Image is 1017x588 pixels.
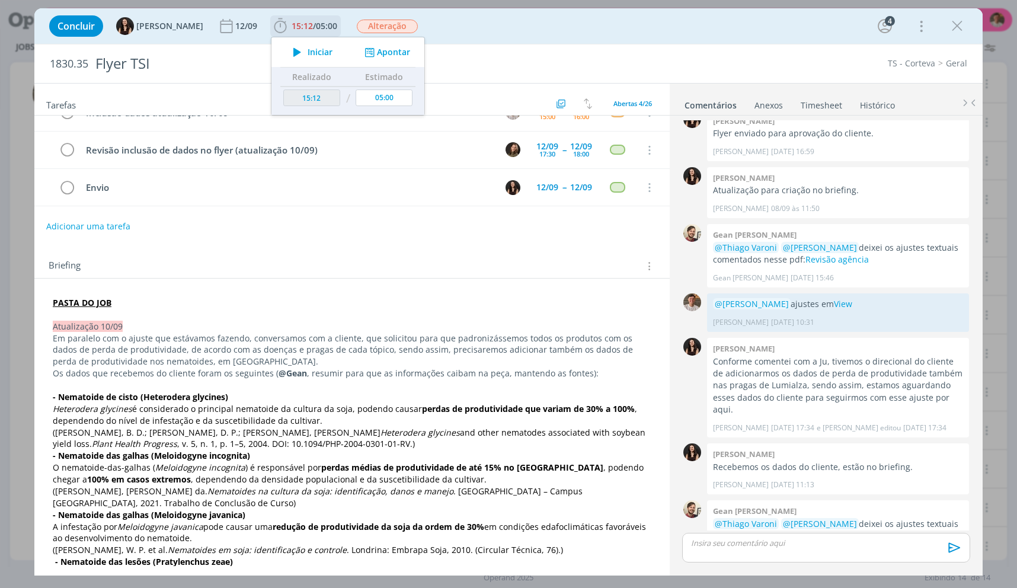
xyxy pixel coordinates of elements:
[53,391,228,402] strong: - Nematoide de cisto (Heterodera glycines)
[207,485,453,497] em: Nematoides na cultura da soja: identificação, danos e manejo
[504,141,522,159] button: J
[380,427,460,438] em: Heterodera glycines
[800,94,843,111] a: Timesheet
[713,146,769,157] p: [PERSON_NAME]
[53,450,250,461] strong: - Nematoide das galhas (Meloidogyne incognita)
[53,367,651,379] p: Os dados que recebemos do cliente foram os seguintes ( , resumir para que as informações caibam n...
[771,203,820,214] span: 08/09 às 11:50
[713,203,769,214] p: [PERSON_NAME]
[116,17,134,35] img: I
[805,530,869,541] a: Revisão agência
[155,462,245,473] em: Meloidogyne incognita
[87,474,191,485] strong: 100% em casos extremos
[46,97,76,111] span: Tarefas
[53,333,651,368] p: Em paralelo com o ajuste que estávamos fazendo, conversamos com a cliente, que solicitou para que...
[805,254,869,265] a: Revisão agência
[713,172,775,183] b: [PERSON_NAME]
[34,8,983,576] div: dialog
[536,142,558,151] div: 12/09
[177,438,415,449] span: , v. 5, n. 1, p. 1–5, 2004. DOI: 10.1094/PHP-2004-0301-01-RV.)
[49,15,103,37] button: Concluir
[888,57,935,69] a: TS - Corteva
[136,22,203,30] span: [PERSON_NAME]
[280,68,343,87] th: Realizado
[168,544,347,555] em: Nematoides em soja: identificação e controle
[573,151,589,157] div: 18:00
[713,273,788,283] p: Gean [PERSON_NAME]
[903,423,946,433] span: [DATE] 17:34
[357,20,418,33] span: Alteração
[53,427,380,438] span: ([PERSON_NAME], B. D.; [PERSON_NAME], D. P.; [PERSON_NAME], [PERSON_NAME]
[316,20,337,31] span: 05:00
[613,99,652,108] span: Abertas 4/26
[713,356,963,416] p: Conforme comentei com a Ju, tivemos o direcional do cliente de adicionarmos os dados de perda de ...
[353,68,415,87] th: Estimado
[683,443,701,461] img: I
[783,242,857,253] span: @[PERSON_NAME]
[771,317,814,328] span: [DATE] 10:31
[46,216,131,237] button: Adicionar uma tarefa
[683,500,701,518] img: G
[683,293,701,311] img: T
[191,474,487,485] span: , dependendo da densidade populacional e da suscetibilidade da cultivar.
[754,100,783,111] div: Anexos
[713,184,963,196] p: Atualização para criação no briefing.
[53,485,207,497] span: ([PERSON_NAME], [PERSON_NAME] da.
[292,20,313,31] span: 15:12
[713,127,963,139] p: Flyer enviado para aprovação do cliente.
[49,258,81,274] span: Briefing
[683,167,701,185] img: I
[55,556,233,567] strong: - Nematoide das lesões (Pratylenchus zeae)
[203,521,273,532] span: pode causar uma
[859,94,896,111] a: Histórico
[313,20,316,31] span: /
[771,480,814,490] span: [DATE] 11:13
[347,544,563,555] span: . Londrina: Embrapa Soja, 2010. (Circular Técnica, 76).)
[116,17,203,35] button: I[PERSON_NAME]
[771,146,814,157] span: [DATE] 16:59
[684,94,737,111] a: Comentários
[92,438,177,449] em: Plant Health Progress
[817,423,901,433] span: e [PERSON_NAME] editou
[715,242,777,253] span: @Thiago Varoni
[245,462,321,473] span: ) é responsável por
[321,462,603,473] strong: perdas médias de produtividade de até 15% no [GEOGRAPHIC_DATA]
[536,183,558,191] div: 12/09
[539,151,555,157] div: 17:30
[91,49,580,78] div: Flyer TSI
[504,178,522,196] button: I
[53,462,646,485] span: , podendo chegar a
[53,521,648,544] span: em condições edafoclimáticas favoráveis ao desenvolvimento do nematoide.
[53,462,155,473] span: O nematoide-das-galhas (
[273,521,484,532] strong: redução de produtividade da soja da ordem de 30%
[713,461,963,473] p: Recebemos os dados do cliente, estão no briefing.
[53,403,132,414] em: Heterodera glycines
[713,423,769,433] p: [PERSON_NAME]
[570,142,592,151] div: 12/09
[53,485,585,509] span: . [GEOGRAPHIC_DATA] – Campus [GEOGRAPHIC_DATA], 2021. Trabalho de Conclusão de Curso)
[57,21,95,31] span: Concluir
[356,19,418,34] button: Alteração
[53,509,245,520] strong: - Nematoide das galhas (Meloidogyne javanica)
[271,17,340,36] button: 15:12/05:00
[834,298,852,309] a: View
[235,22,260,30] div: 12/09
[117,521,203,532] em: Meloidogyne javanica
[562,108,566,116] span: --
[683,338,701,356] img: I
[713,242,963,266] p: deixei os ajustes textuais comentados nesse pdf:
[81,180,494,195] div: Envio
[53,521,117,532] span: A infestação por
[713,116,775,126] b: [PERSON_NAME]
[506,180,520,195] img: I
[713,518,963,542] p: deixei os ajustes textuais comentados nesse pdf:
[713,506,797,516] b: Gean [PERSON_NAME]
[573,113,589,120] div: 16:00
[53,321,123,332] span: Atualização 10/09
[50,57,88,71] span: 1830.35
[715,298,789,309] span: @[PERSON_NAME]
[713,480,769,490] p: [PERSON_NAME]
[713,229,797,240] b: Gean [PERSON_NAME]
[562,146,566,154] span: --
[584,98,592,109] img: arrow-down-up.svg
